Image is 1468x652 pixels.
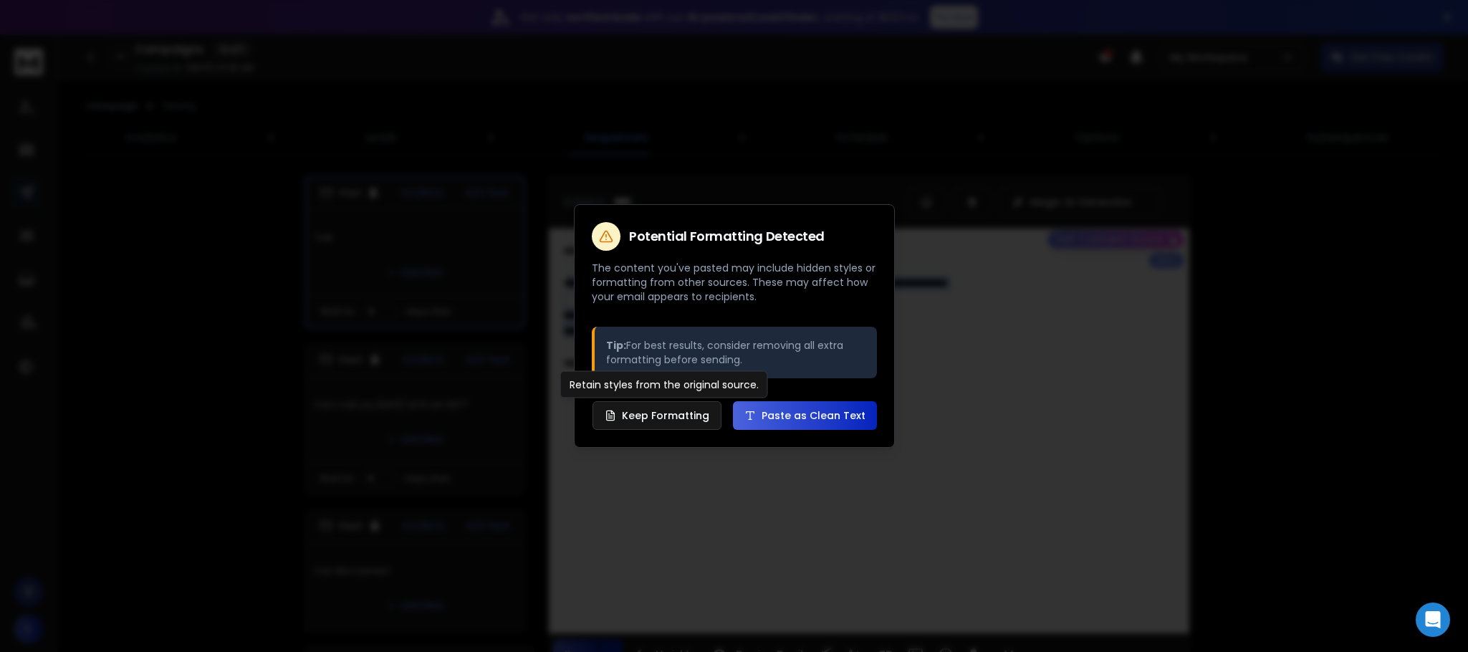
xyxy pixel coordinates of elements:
[1416,603,1450,637] div: Open Intercom Messenger
[606,338,865,367] p: For best results, consider removing all extra formatting before sending.
[593,401,721,430] button: Keep Formatting
[606,338,626,353] strong: Tip:
[733,401,877,430] button: Paste as Clean Text
[592,261,877,304] p: The content you've pasted may include hidden styles or formatting from other sources. These may a...
[629,230,825,243] h2: Potential Formatting Detected
[560,371,768,398] div: Retain styles from the original source.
